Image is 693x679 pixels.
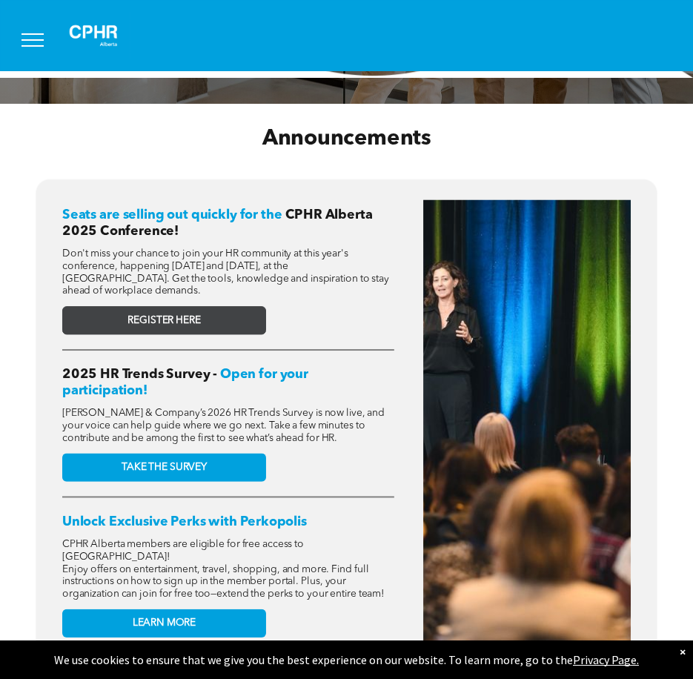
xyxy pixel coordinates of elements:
[62,306,266,334] a: REGISTER HERE
[133,617,196,629] span: LEARN MORE
[62,208,372,237] span: CPHR Alberta 2025 Conference!
[62,368,217,381] span: 2025 HR Trends Survey -
[13,21,52,59] button: menu
[62,248,389,296] span: Don't miss your chance to join your HR community at this year's conference, happening [DATE] and ...
[62,408,385,443] span: [PERSON_NAME] & Company’s 2026 HR Trends Survey is now live, and your voice can help guide where ...
[62,539,304,561] span: CPHR Alberta members are eligible for free access to [GEOGRAPHIC_DATA]!
[680,644,686,659] div: Dismiss notification
[127,314,200,327] span: REGISTER HERE
[573,652,639,667] a: Privacy Page.
[62,208,282,222] span: Seats are selling out quickly for the
[62,609,266,637] a: LEARN MORE
[262,127,431,149] span: Announcements
[62,368,308,397] span: Open for your participation!
[56,12,130,59] img: A white background with a few lines on it
[122,461,207,474] span: TAKE THE SURVEY
[62,563,385,598] span: Enjoy offers on entertainment, travel, shopping, and more. Find full instructions on how to sign ...
[62,453,266,481] a: TAKE THE SURVEY
[62,515,307,529] span: Unlock Exclusive Perks with Perkopolis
